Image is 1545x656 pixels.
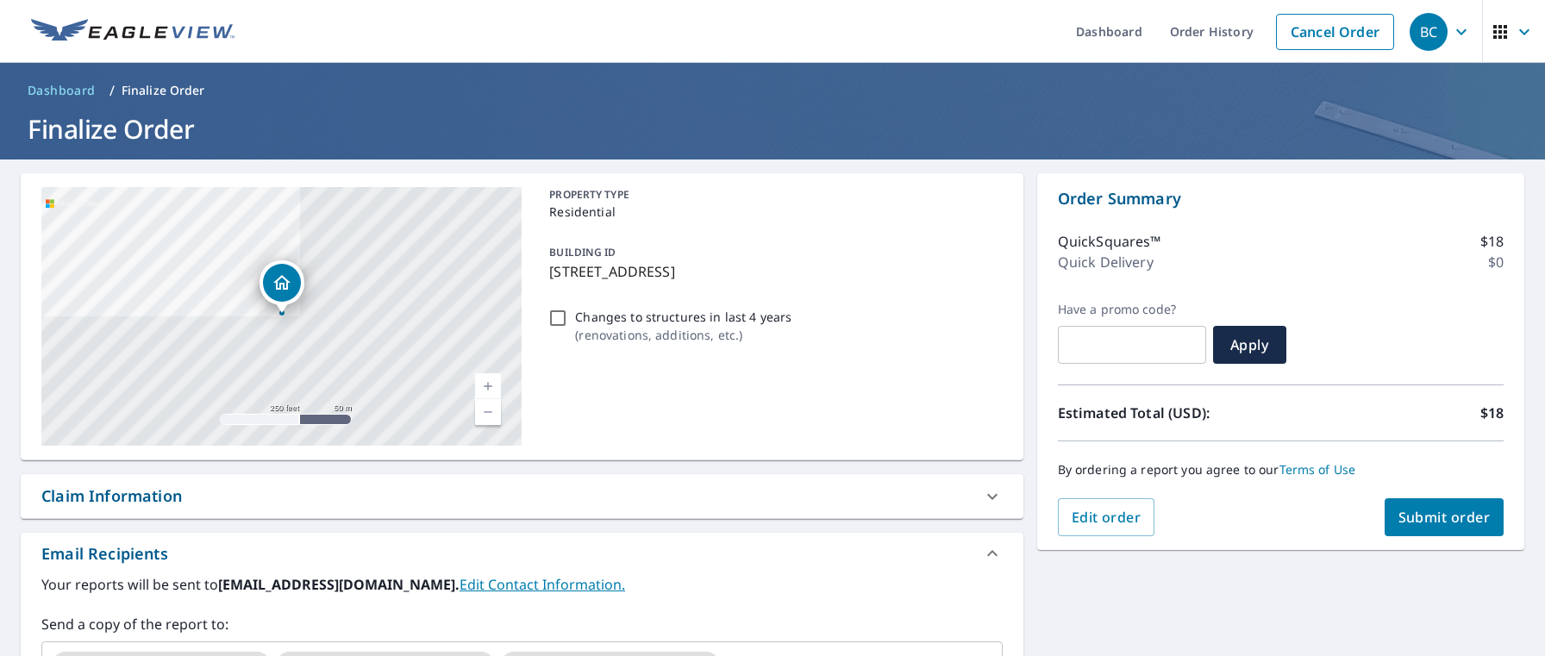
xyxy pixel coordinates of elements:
[549,245,616,259] p: BUILDING ID
[41,614,1003,634] label: Send a copy of the report to:
[41,542,168,565] div: Email Recipients
[575,326,791,344] p: ( renovations, additions, etc. )
[1488,252,1504,272] p: $0
[218,575,460,594] b: [EMAIL_ADDRESS][DOMAIN_NAME].
[1058,252,1154,272] p: Quick Delivery
[460,575,625,594] a: EditContactInfo
[1072,508,1142,527] span: Edit order
[260,260,304,314] div: Dropped pin, building 1, Residential property, 2515 Roanoke St Woodburn, OR 97071
[1385,498,1504,536] button: Submit order
[41,484,182,508] div: Claim Information
[1276,14,1394,50] a: Cancel Order
[1279,461,1356,478] a: Terms of Use
[549,203,995,221] p: Residential
[575,308,791,326] p: Changes to structures in last 4 years
[28,82,96,99] span: Dashboard
[1058,187,1504,210] p: Order Summary
[1058,302,1206,317] label: Have a promo code?
[1410,13,1448,51] div: BC
[109,80,115,101] li: /
[475,373,501,399] a: Current Level 17, Zoom In
[475,399,501,425] a: Current Level 17, Zoom Out
[1398,508,1491,527] span: Submit order
[21,474,1023,518] div: Claim Information
[1058,403,1281,423] p: Estimated Total (USD):
[1227,335,1273,354] span: Apply
[1480,403,1504,423] p: $18
[21,77,1524,104] nav: breadcrumb
[122,82,205,99] p: Finalize Order
[21,111,1524,147] h1: Finalize Order
[21,77,103,104] a: Dashboard
[41,574,1003,595] label: Your reports will be sent to
[31,19,235,45] img: EV Logo
[1058,462,1504,478] p: By ordering a report you agree to our
[1480,231,1504,252] p: $18
[549,187,995,203] p: PROPERTY TYPE
[1213,326,1286,364] button: Apply
[1058,498,1155,536] button: Edit order
[1058,231,1161,252] p: QuickSquares™
[21,533,1023,574] div: Email Recipients
[549,261,995,282] p: [STREET_ADDRESS]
